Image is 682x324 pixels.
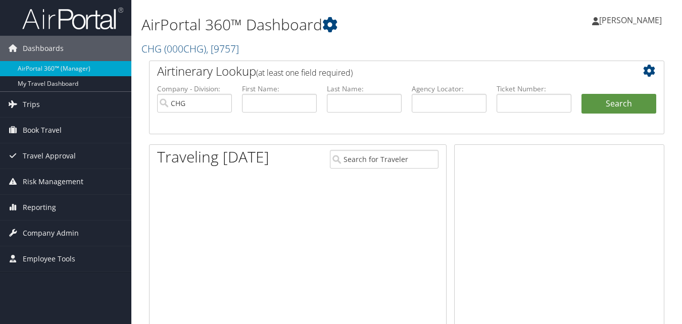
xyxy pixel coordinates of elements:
[157,84,232,94] label: Company - Division:
[327,84,402,94] label: Last Name:
[141,42,239,56] a: CHG
[592,5,672,35] a: [PERSON_NAME]
[157,63,613,80] h2: Airtinerary Lookup
[23,92,40,117] span: Trips
[23,246,75,272] span: Employee Tools
[412,84,486,94] label: Agency Locator:
[23,195,56,220] span: Reporting
[23,118,62,143] span: Book Travel
[22,7,123,30] img: airportal-logo.png
[581,94,656,114] button: Search
[23,169,83,194] span: Risk Management
[164,42,206,56] span: ( 000CHG )
[23,143,76,169] span: Travel Approval
[141,14,495,35] h1: AirPortal 360™ Dashboard
[23,36,64,61] span: Dashboards
[242,84,317,94] label: First Name:
[330,150,438,169] input: Search for Traveler
[157,146,269,168] h1: Traveling [DATE]
[23,221,79,246] span: Company Admin
[599,15,662,26] span: [PERSON_NAME]
[497,84,571,94] label: Ticket Number:
[206,42,239,56] span: , [ 9757 ]
[256,67,353,78] span: (at least one field required)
